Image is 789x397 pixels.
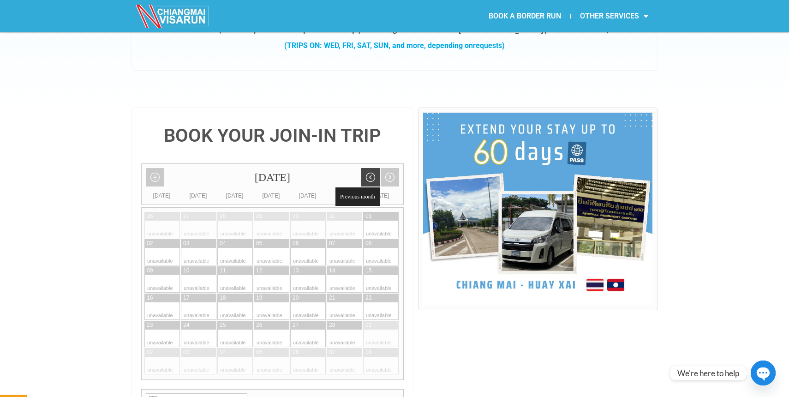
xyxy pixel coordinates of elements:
div: 02 [147,349,153,356]
div: 18 [220,294,226,302]
strong: (TRIPS ON: WED, FRI, SAT, SUN, and more, depending on [284,41,505,50]
span: requests) [473,41,505,50]
div: 29 [256,212,262,220]
div: 01 [365,212,371,220]
nav: Menu [394,6,657,27]
div: 05 [256,349,262,356]
div: 28 [329,321,335,329]
a: OTHER SERVICES [571,6,657,27]
div: 17 [183,294,189,302]
div: [DATE] [289,191,326,200]
div: 02 [147,240,153,247]
div: 26 [256,321,262,329]
div: [DATE] [180,191,216,200]
div: [DATE] [362,191,399,200]
div: 24 [183,321,189,329]
a: BOOK A BORDER RUN [479,6,570,27]
div: 05 [256,240,262,247]
div: [DATE] [142,164,403,191]
div: 27 [183,212,189,220]
div: 28 [220,212,226,220]
div: 26 [147,212,153,220]
div: 04 [220,349,226,356]
div: 11 [220,267,226,275]
div: 08 [365,349,371,356]
a: Previous month [361,168,380,186]
div: 07 [329,349,335,356]
div: 27 [293,321,299,329]
div: 14 [329,267,335,275]
div: 04 [220,240,226,247]
div: 01 [365,321,371,329]
div: 06 [293,349,299,356]
div: 08 [365,240,371,247]
div: 25 [220,321,226,329]
div: 09 [147,267,153,275]
div: [DATE] [143,191,180,200]
div: 15 [365,267,371,275]
div: 03 [183,349,189,356]
div: 23 [147,321,153,329]
div: [DATE] [216,191,253,200]
span: Previous month [335,187,380,206]
div: 16 [147,294,153,302]
div: 06 [293,240,299,247]
div: 20 [293,294,299,302]
div: 31 [329,212,335,220]
strong: Same Day Join-In [221,24,284,34]
div: 30 [293,212,299,220]
div: 03 [183,240,189,247]
div: 10 [183,267,189,275]
div: 22 [365,294,371,302]
div: 19 [256,294,262,302]
div: 07 [329,240,335,247]
div: 12 [256,267,262,275]
div: [DATE] [326,191,362,200]
div: [DATE] [253,191,289,200]
div: 21 [329,294,335,302]
div: 13 [293,267,299,275]
h4: BOOK YOUR JOIN-IN TRIP [141,126,404,145]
